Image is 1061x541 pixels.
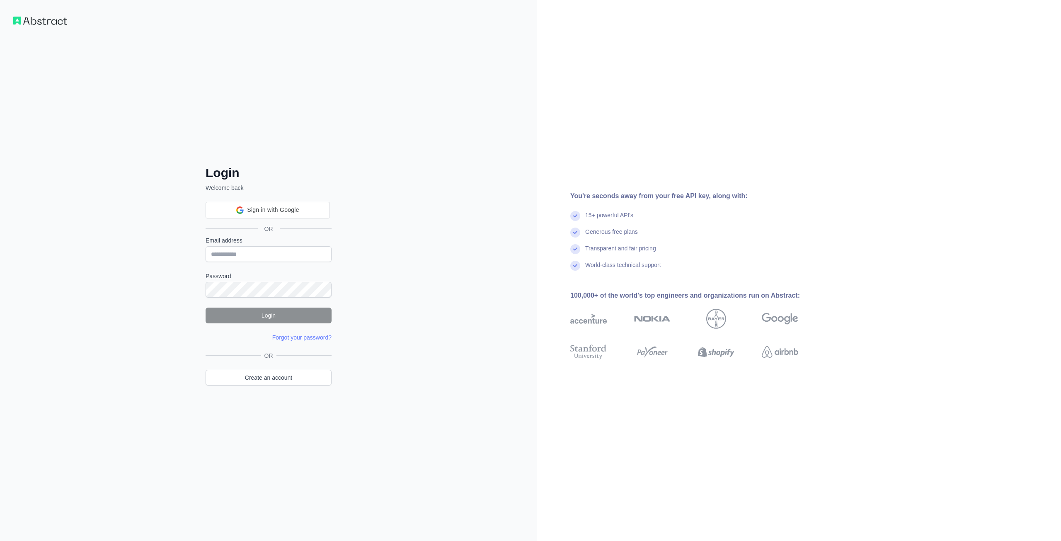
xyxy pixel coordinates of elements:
[570,291,825,301] div: 100,000+ of the world's top engineers and organizations run on Abstract:
[634,343,671,361] img: payoneer
[570,228,580,238] img: check mark
[570,244,580,254] img: check mark
[585,228,638,244] div: Generous free plans
[247,206,299,214] span: Sign in with Google
[570,343,607,361] img: stanford university
[570,309,607,329] img: accenture
[206,236,332,245] label: Email address
[634,309,671,329] img: nokia
[570,191,825,201] div: You're seconds away from your free API key, along with:
[762,309,798,329] img: google
[762,343,798,361] img: airbnb
[206,184,332,192] p: Welcome back
[706,309,726,329] img: bayer
[261,352,276,360] span: OR
[258,225,280,233] span: OR
[272,334,332,341] a: Forgot your password?
[698,343,734,361] img: shopify
[585,244,656,261] div: Transparent and fair pricing
[206,272,332,280] label: Password
[13,17,67,25] img: Workflow
[585,211,633,228] div: 15+ powerful API's
[585,261,661,277] div: World-class technical support
[206,202,330,218] div: Sign in with Google
[206,165,332,180] h2: Login
[206,370,332,386] a: Create an account
[570,261,580,271] img: check mark
[570,211,580,221] img: check mark
[206,308,332,323] button: Login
